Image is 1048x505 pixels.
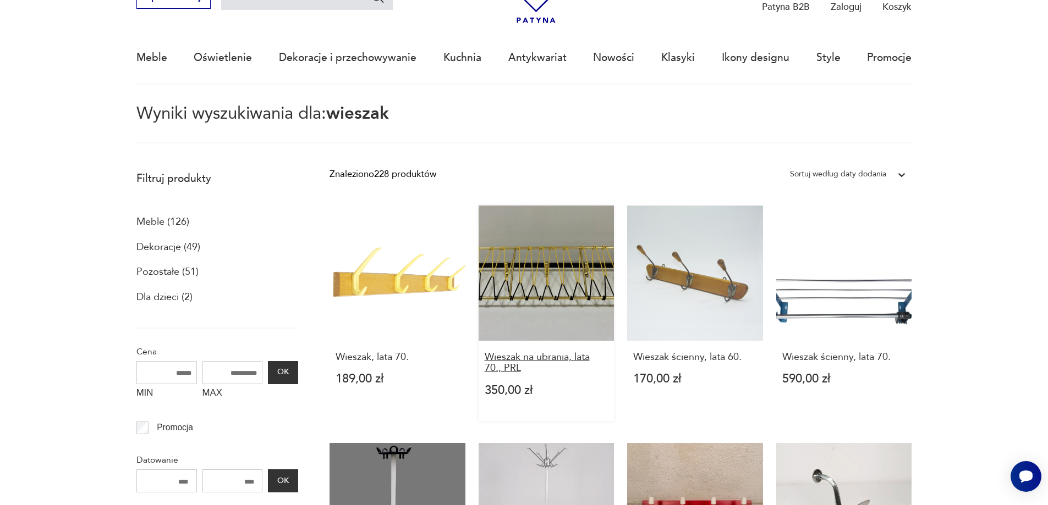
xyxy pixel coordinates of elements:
[790,167,886,181] div: Sortuj według daty dodania
[627,206,763,422] a: Wieszak ścienny, lata 60.Wieszak ścienny, lata 60.170,00 zł
[867,32,912,83] a: Promocje
[776,206,912,422] a: Wieszak ścienny, lata 70.Wieszak ścienny, lata 70.590,00 zł
[762,1,810,13] p: Patyna B2B
[336,352,459,363] h3: Wieszak, lata 70.
[633,352,757,363] h3: Wieszak ścienny, lata 60.
[136,263,199,281] a: Pozostałe (51)
[485,385,608,396] p: 350,00 zł
[330,206,465,422] a: Wieszak, lata 70.Wieszak, lata 70.189,00 zł
[326,102,389,125] span: wieszak
[782,352,906,363] h3: Wieszak ścienny, lata 70.
[268,469,298,492] button: OK
[136,288,193,307] a: Dla dzieci (2)
[136,213,189,231] a: Meble (126)
[633,373,757,385] p: 170,00 zł
[268,361,298,384] button: OK
[279,32,416,83] a: Dekoracje i przechowywanie
[661,32,695,83] a: Klasyki
[882,1,912,13] p: Koszyk
[485,352,608,374] h3: Wieszak na ubrania, lata 70., PRL
[782,373,906,385] p: 590,00 zł
[722,32,789,83] a: Ikony designu
[136,384,197,405] label: MIN
[816,32,841,83] a: Style
[443,32,481,83] a: Kuchnia
[831,1,862,13] p: Zaloguj
[593,32,634,83] a: Nowości
[136,106,912,143] p: Wyniki wyszukiwania dla:
[136,345,298,359] p: Cena
[194,32,252,83] a: Oświetlenie
[136,32,167,83] a: Meble
[330,167,436,181] div: Znaleziono 228 produktów
[1011,461,1041,492] iframe: Smartsupp widget button
[508,32,567,83] a: Antykwariat
[136,171,298,186] p: Filtruj produkty
[136,238,200,257] a: Dekoracje (49)
[479,206,614,422] a: Wieszak na ubrania, lata 70., PRLWieszak na ubrania, lata 70., PRL350,00 zł
[136,453,298,467] p: Datowanie
[336,373,459,385] p: 189,00 zł
[202,384,263,405] label: MAX
[157,420,193,435] p: Promocja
